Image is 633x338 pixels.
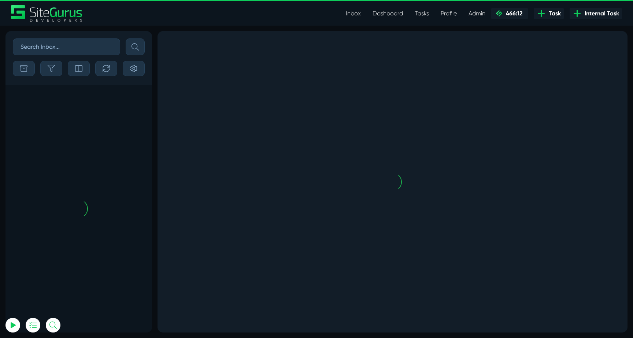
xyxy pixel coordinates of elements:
a: SiteGurus [11,5,83,22]
a: Dashboard [367,6,409,21]
a: Profile [435,6,463,21]
a: Internal Task [570,8,622,19]
span: Task [546,9,561,18]
span: Internal Task [582,9,619,18]
img: Sitegurus Logo [11,5,83,22]
a: Inbox [340,6,367,21]
a: 466:12 [491,8,528,19]
a: Task [534,8,564,19]
a: Admin [463,6,491,21]
a: Tasks [409,6,435,21]
span: 466:12 [503,10,522,17]
input: Search Inbox... [13,38,120,55]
